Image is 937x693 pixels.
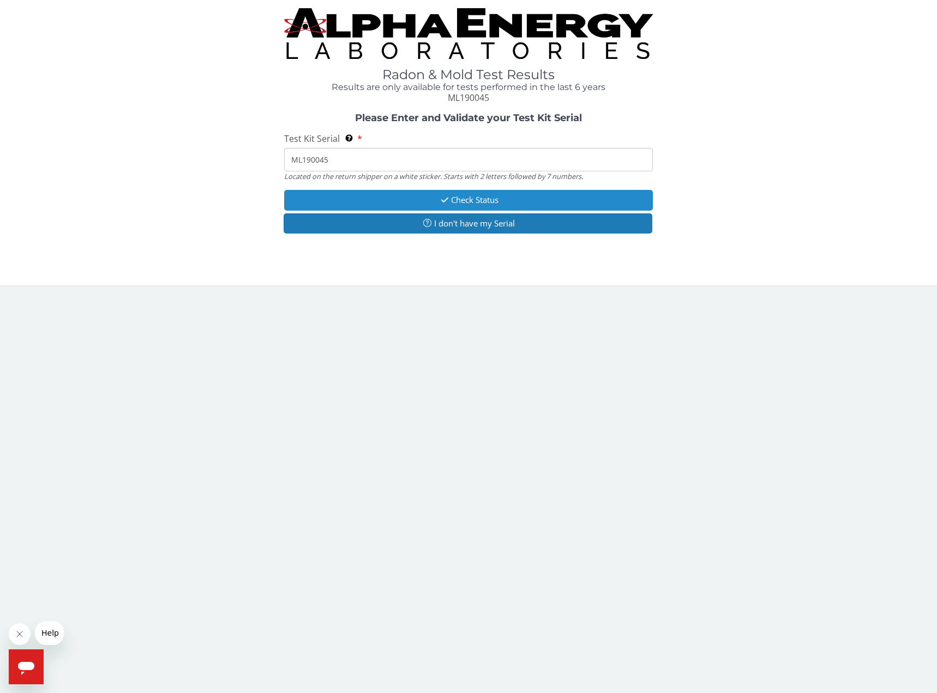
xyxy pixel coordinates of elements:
[9,623,31,645] iframe: Close message
[284,133,340,145] span: Test Kit Serial
[284,171,652,181] div: Located on the return shipper on a white sticker. Starts with 2 letters followed by 7 numbers.
[284,82,652,92] h4: Results are only available for tests performed in the last 6 years
[448,92,489,104] span: ML190045
[35,621,64,645] iframe: Message from company
[284,8,652,59] img: TightCrop.jpg
[9,649,44,684] iframe: Button to launch messaging window
[355,112,582,124] strong: Please Enter and Validate your Test Kit Serial
[284,213,652,234] button: I don't have my Serial
[284,190,652,210] button: Check Status
[284,68,652,82] h1: Radon & Mold Test Results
